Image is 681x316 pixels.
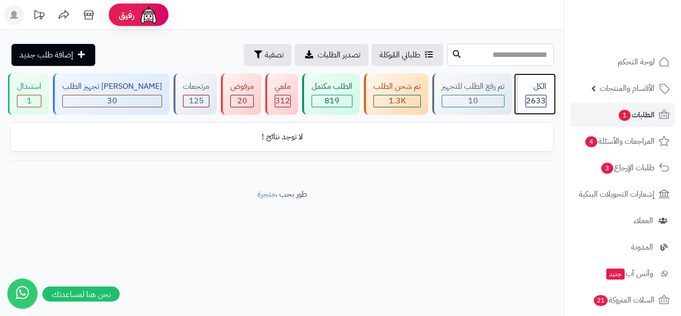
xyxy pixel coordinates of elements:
[17,95,41,107] div: 1
[325,95,340,107] span: 819
[26,5,51,27] a: تحديثات المنصة
[442,95,504,107] div: 10
[373,81,421,92] div: تم شحن الطلب
[579,187,655,201] span: إشعارات التحويلات البنكية
[300,73,362,115] a: الطلب مكتمل 819
[442,81,505,92] div: تم رفع الطلب للتجهيز
[183,81,209,92] div: مرتجعات
[570,288,675,312] a: السلات المتروكة21
[379,49,420,61] span: طلباتي المُوكلة
[593,293,655,307] span: السلات المتروكة
[619,110,631,121] span: 1
[570,262,675,286] a: وآتس آبجديد
[19,49,73,61] span: إضافة طلب جديد
[389,95,406,107] span: 1.3K
[119,9,135,21] span: رفيق
[10,123,553,151] td: لا توجد نتائج !
[11,44,95,66] a: إضافة طلب جديد
[570,209,675,233] a: العملاء
[275,95,290,107] span: 312
[183,95,209,107] div: 125
[570,182,675,206] a: إشعارات التحويلات البنكية
[570,156,675,180] a: طلبات الإرجاع3
[618,55,655,69] span: لوحة التحكم
[189,95,204,107] span: 125
[585,136,597,147] span: 4
[219,73,263,115] a: مرفوض 20
[570,129,675,153] a: المراجعات والأسئلة4
[63,95,162,107] div: 30
[295,44,368,66] a: تصدير الطلبات
[430,73,514,115] a: تم رفع الطلب للتجهيز 10
[171,73,219,115] a: مرتجعات 125
[362,73,430,115] a: تم شحن الطلب 1.3K
[468,95,478,107] span: 10
[514,73,556,115] a: الكل2633
[634,214,653,228] span: العملاء
[606,269,625,280] span: جديد
[275,81,291,92] div: ملغي
[618,108,655,122] span: الطلبات
[263,73,300,115] a: ملغي 312
[257,188,275,200] a: متجرة
[600,81,655,95] span: الأقسام والمنتجات
[594,295,608,306] span: 21
[230,81,254,92] div: مرفوض
[107,95,117,107] span: 30
[570,103,675,127] a: الطلبات1
[605,267,653,281] span: وآتس آب
[17,81,41,92] div: استبدال
[5,73,51,115] a: استبدال 1
[62,81,162,92] div: [PERSON_NAME] تجهيز الطلب
[231,95,253,107] div: 20
[244,44,292,66] button: تصفية
[526,95,546,107] span: 2633
[265,49,284,61] span: تصفية
[600,161,655,175] span: طلبات الإرجاع
[631,240,653,254] span: المدونة
[27,95,32,107] span: 1
[374,95,420,107] div: 1316
[312,81,352,92] div: الطلب مكتمل
[371,44,443,66] a: طلباتي المُوكلة
[584,134,655,148] span: المراجعات والأسئلة
[525,81,546,92] div: الكل
[139,5,159,25] img: ai-face.png
[312,95,352,107] div: 819
[318,49,360,61] span: تصدير الطلبات
[237,95,247,107] span: 20
[51,73,171,115] a: [PERSON_NAME] تجهيز الطلب 30
[570,50,675,74] a: لوحة التحكم
[601,163,613,174] span: 3
[570,235,675,259] a: المدونة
